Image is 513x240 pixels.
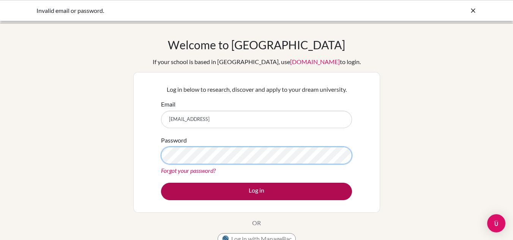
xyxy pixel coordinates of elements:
p: Log in below to research, discover and apply to your dream university. [161,85,352,94]
button: Log in [161,183,352,200]
div: Invalid email or password. [36,6,363,15]
a: Forgot your password? [161,167,216,174]
label: Password [161,136,187,145]
a: [DOMAIN_NAME] [290,58,340,65]
p: OR [252,218,261,227]
label: Email [161,100,175,109]
div: If your school is based in [GEOGRAPHIC_DATA], use to login. [153,57,361,66]
h1: Welcome to [GEOGRAPHIC_DATA] [168,38,345,52]
div: Open Intercom Messenger [487,214,505,232]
